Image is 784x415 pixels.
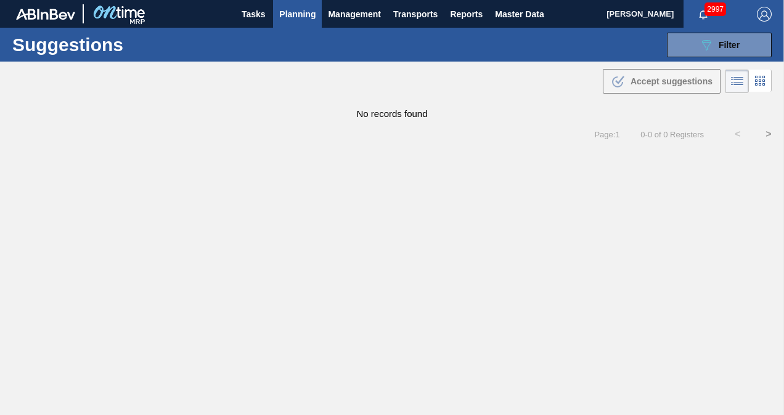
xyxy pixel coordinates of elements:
[639,130,704,139] span: 0 - 0 of 0 Registers
[749,70,772,93] div: Card Vision
[725,70,749,93] div: List Vision
[16,9,75,20] img: TNhmsLtSVTkK8tSr43FrP2fwEKptu5GPRR3wAAAABJRU5ErkJggg==
[495,7,544,22] span: Master Data
[450,7,483,22] span: Reports
[753,119,784,150] button: >
[279,7,316,22] span: Planning
[594,130,619,139] span: Page : 1
[684,6,723,23] button: Notifications
[631,76,713,86] span: Accept suggestions
[719,40,740,50] span: Filter
[328,7,381,22] span: Management
[757,7,772,22] img: Logout
[722,119,753,150] button: <
[393,7,438,22] span: Transports
[704,2,726,16] span: 2997
[603,69,721,94] button: Accept suggestions
[240,7,267,22] span: Tasks
[12,38,231,52] h1: Suggestions
[667,33,772,57] button: Filter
